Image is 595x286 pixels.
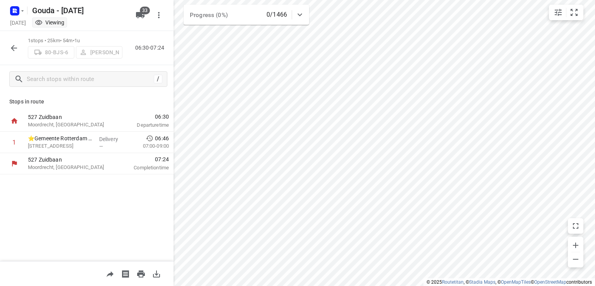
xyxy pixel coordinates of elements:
[35,19,64,26] div: Viewing
[549,5,583,20] div: small contained button group
[118,164,169,172] p: Completion time
[28,121,108,129] p: Moordrecht, [GEOGRAPHIC_DATA]
[146,134,153,142] svg: Early
[133,270,149,277] span: Print route
[149,270,164,277] span: Download route
[534,279,566,285] a: OpenStreetMap
[28,134,93,142] p: ⭐Gemeente Rotterdam - [GEOGRAPHIC_DATA] Inclusief - [GEOGRAPHIC_DATA]([GEOGRAPHIC_DATA])
[442,279,464,285] a: Routetitan
[74,38,80,43] span: 1u
[155,134,169,142] span: 06:46
[184,5,309,25] div: Progress (0%)0/1466
[550,5,566,20] button: Map settings
[73,38,74,43] span: •
[102,270,118,277] span: Share route
[140,7,150,14] span: 33
[135,44,167,52] p: 06:30-07:24
[132,7,148,23] button: 33
[28,156,108,164] p: 527 Zuidbaan
[469,279,495,285] a: Stadia Maps
[27,73,154,85] input: Search stops within route
[501,279,531,285] a: OpenMapTiles
[151,7,167,23] button: More
[118,121,169,129] p: Departure time
[12,139,16,146] div: 1
[267,10,287,19] p: 0/1466
[154,75,162,83] div: /
[118,155,169,163] span: 07:24
[28,37,122,45] p: 1 stops • 25km • 54m
[28,164,108,171] p: Moordrecht, [GEOGRAPHIC_DATA]
[99,143,103,149] span: —
[9,98,164,106] p: Stops in route
[190,12,228,19] span: Progress (0%)
[426,279,592,285] li: © 2025 , © , © © contributors
[566,5,582,20] button: Fit zoom
[99,135,128,143] p: Delivery
[28,142,93,150] p: Zuidlaardermeer 10, Rotterdam
[118,270,133,277] span: Print shipping labels
[28,113,108,121] p: 527 Zuidbaan
[118,113,169,121] span: 06:30
[131,142,169,150] p: 07:00-09:00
